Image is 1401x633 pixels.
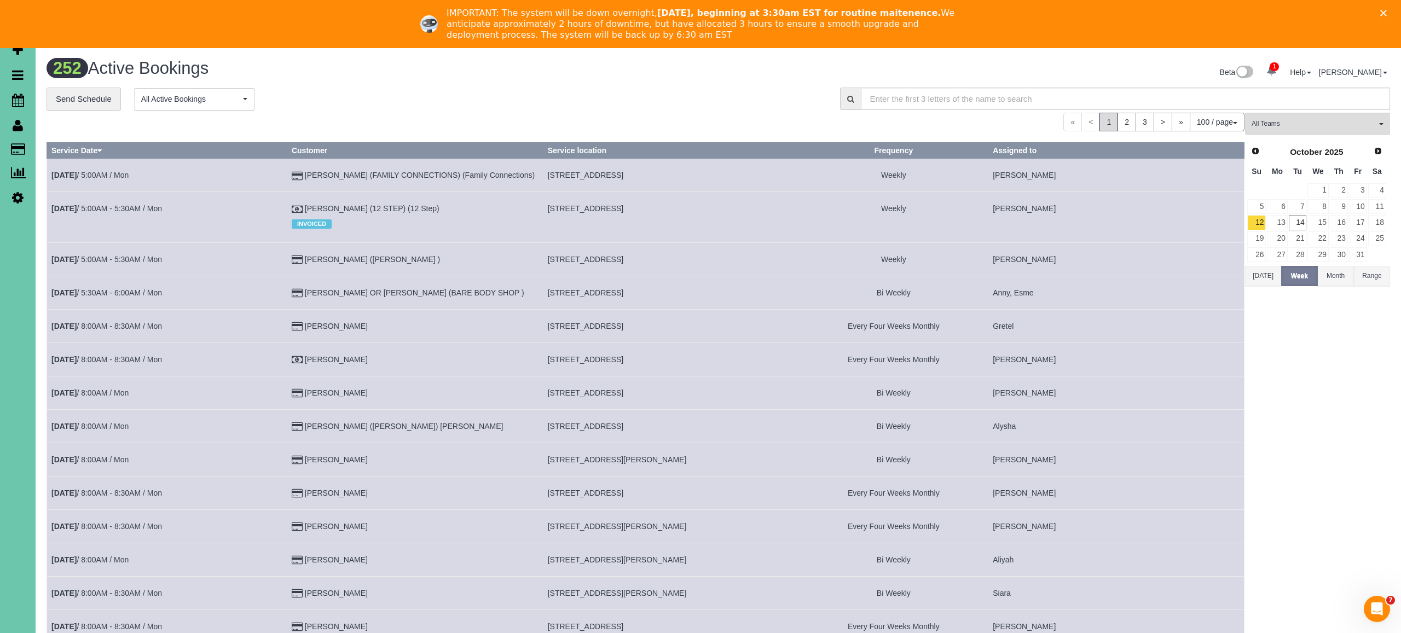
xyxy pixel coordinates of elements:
[548,288,623,297] span: [STREET_ADDRESS]
[1245,113,1390,130] ol: All Teams
[292,423,303,431] i: Credit Card Payment
[543,376,799,409] td: Service location
[292,590,303,597] i: Credit Card Payment
[988,342,1244,376] td: Assigned to
[548,204,623,213] span: [STREET_ADDRESS]
[1349,215,1367,230] a: 17
[1330,199,1348,214] a: 9
[305,204,439,213] a: [PERSON_NAME] (12 STEP) (12 Step)
[1247,231,1266,246] a: 19
[1063,113,1244,131] nav: Pagination navigation
[1330,231,1348,246] a: 23
[305,255,440,264] a: [PERSON_NAME] ([PERSON_NAME] )
[51,555,129,564] a: [DATE]/ 8:00AM / Mon
[287,342,543,376] td: Customer
[1118,113,1136,131] a: 2
[1349,231,1367,246] a: 24
[988,192,1244,242] td: Assigned to
[1267,199,1287,214] a: 6
[287,376,543,409] td: Customer
[1349,199,1367,214] a: 10
[799,192,988,242] td: Frequency
[988,376,1244,409] td: Assigned to
[1220,68,1254,77] a: Beta
[988,409,1244,443] td: Assigned to
[287,159,543,192] td: Customer
[51,322,162,330] a: [DATE]/ 8:00AM - 8:30AM / Mon
[51,255,77,264] b: [DATE]
[543,192,799,242] td: Service location
[51,171,129,179] a: [DATE]/ 5:00AM / Mon
[134,88,254,111] button: All Active Bookings
[1252,119,1376,129] span: All Teams
[1267,247,1287,262] a: 27
[799,376,988,409] td: Frequency
[1349,247,1367,262] a: 31
[1354,266,1390,286] button: Range
[51,288,77,297] b: [DATE]
[305,171,535,179] a: [PERSON_NAME] (FAMILY CONNECTIONS) (Family Connections)
[292,172,303,180] i: Credit Card Payment
[305,355,368,364] a: [PERSON_NAME]
[548,489,623,497] span: [STREET_ADDRESS]
[543,576,799,609] td: Service location
[47,276,287,309] td: Schedule date
[1281,266,1317,286] button: Week
[51,489,77,497] b: [DATE]
[1364,596,1390,622] iframe: Intercom live chat
[51,204,77,213] b: [DATE]
[988,309,1244,342] td: Assigned to
[543,409,799,443] td: Service location
[548,355,623,364] span: [STREET_ADDRESS]
[1248,144,1263,159] a: Prev
[47,376,287,409] td: Schedule date
[1307,199,1328,214] a: 8
[548,171,623,179] span: [STREET_ADDRESS]
[47,509,287,543] td: Schedule date
[51,489,162,497] a: [DATE]/ 8:00AM - 8:30AM / Mon
[799,309,988,342] td: Frequency
[1270,62,1279,71] span: 1
[51,171,77,179] b: [DATE]
[548,322,623,330] span: [STREET_ADDRESS]
[1334,167,1344,176] span: Thursday
[51,355,77,364] b: [DATE]
[1307,247,1328,262] a: 29
[1252,167,1261,176] span: Sunday
[548,388,623,397] span: [STREET_ADDRESS]
[51,589,162,597] a: [DATE]/ 8:00AM - 8:30AM / Mon
[51,455,129,464] a: [DATE]/ 8:00AM / Mon
[1318,266,1354,286] button: Month
[988,242,1244,276] td: Assigned to
[51,455,77,464] b: [DATE]
[548,422,623,431] span: [STREET_ADDRESS]
[305,388,368,397] a: [PERSON_NAME]
[305,422,503,431] a: [PERSON_NAME] ([PERSON_NAME]) [PERSON_NAME]
[47,192,287,242] td: Schedule date
[543,309,799,342] td: Service location
[292,323,303,330] i: Credit Card Payment
[1330,183,1348,198] a: 2
[292,556,303,564] i: Credit Card Payment
[47,409,287,443] td: Schedule date
[292,623,303,631] i: Credit Card Payment
[47,242,287,276] td: Schedule date
[51,622,162,631] a: [DATE]/ 8:00AM - 8:30AM / Mon
[287,409,543,443] td: Customer
[47,576,287,609] td: Schedule date
[1293,167,1302,176] span: Tuesday
[799,576,988,609] td: Frequency
[1261,59,1282,83] a: 1
[287,443,543,476] td: Customer
[1368,231,1386,246] a: 25
[861,88,1390,110] input: Enter the first 3 letters of the name to search
[1099,113,1118,131] span: 1
[548,589,687,597] span: [STREET_ADDRESS][PERSON_NAME]
[1374,147,1382,155] span: Next
[1251,147,1260,155] span: Prev
[1319,68,1387,77] a: [PERSON_NAME]
[799,443,988,476] td: Frequency
[51,204,162,213] a: [DATE]/ 5:00AM - 5:30AM / Mon
[1267,215,1287,230] a: 13
[51,388,77,397] b: [DATE]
